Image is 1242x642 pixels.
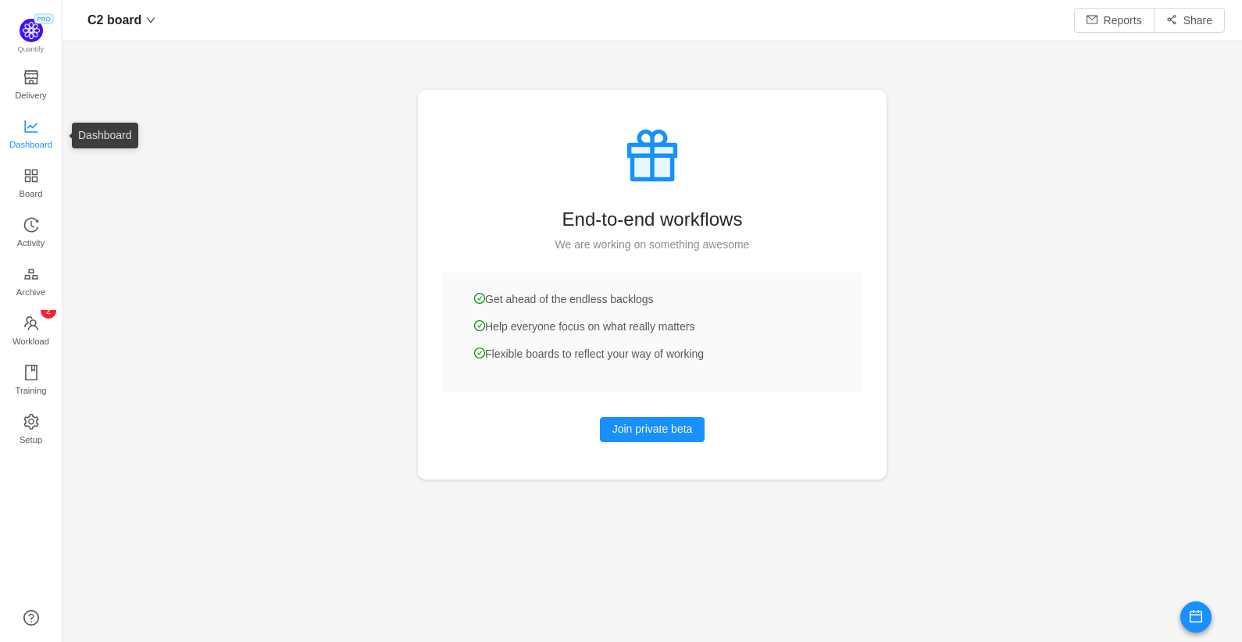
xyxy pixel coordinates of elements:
i: icon: appstore [23,168,39,184]
span: Archive [16,276,45,308]
i: icon: book [23,365,39,380]
button: icon: mailReports [1074,8,1155,33]
a: Activity [23,218,39,249]
span: Activity [17,227,45,259]
a: Setup [23,415,39,446]
i: icon: shop [23,70,39,85]
i: icon: gold [23,266,39,282]
img: Quantify [20,19,43,42]
button: Join private beta [600,417,705,442]
i: icon: history [23,217,39,233]
span: Board [20,178,43,209]
sup: 2 [41,303,56,319]
span: Training [15,375,46,406]
a: icon: teamWorkload [23,316,39,348]
span: Delivery [15,80,46,111]
i: icon: setting [23,414,39,430]
a: Board [23,169,39,200]
span: Dashboard [9,129,52,160]
p: 2 [45,303,51,319]
i: icon: line-chart [23,119,39,134]
span: Setup [20,424,42,455]
span: Quantify [18,45,45,53]
i: icon: down [146,16,155,25]
a: Archive [23,267,39,298]
a: Training [23,366,39,397]
span: C2 board [87,8,141,33]
a: icon: question-circle [23,610,39,626]
i: icon: team [23,316,39,331]
a: Delivery [23,70,39,102]
span: Workload [12,326,49,357]
a: Dashboard [23,119,39,151]
button: icon: calendar [1180,601,1212,633]
button: icon: share-altShare [1154,8,1225,33]
span: PRO [34,14,53,24]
